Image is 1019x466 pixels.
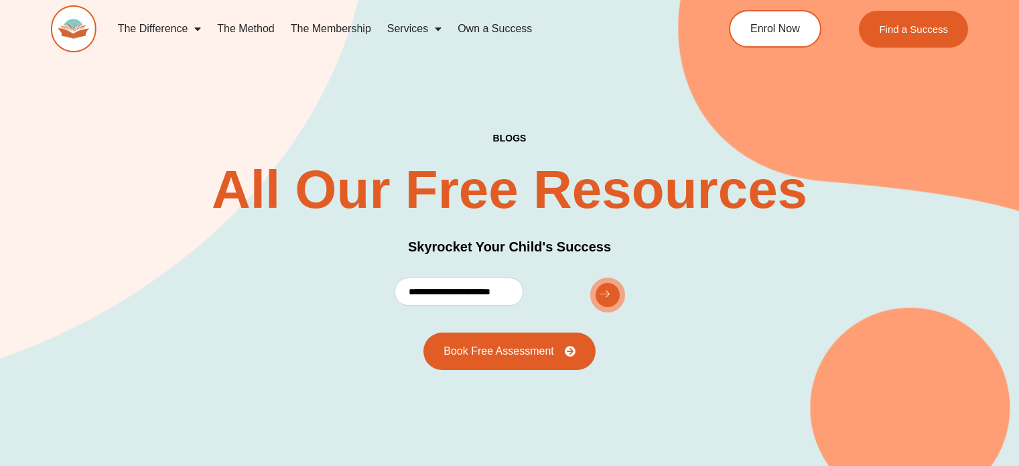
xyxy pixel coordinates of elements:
[859,11,968,48] a: Find a Success
[209,13,282,44] a: The Method
[110,13,677,44] nav: Menu
[379,13,450,44] a: Services
[729,10,821,48] a: Enrol Now
[493,133,527,143] p: BLOGS
[423,333,596,370] a: Book Free Assessment
[395,278,523,306] input: email
[212,163,807,217] h2: All Our Free Resources​
[283,13,379,44] a: The Membership
[408,239,611,254] span: Skyrocket Your Child's Success
[450,13,540,44] a: Own a Success
[750,23,800,34] span: Enrol Now
[879,24,948,34] span: Find a Success
[590,278,625,312] button: submit
[110,13,210,44] a: The Difference
[444,346,554,357] span: Book Free Assessment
